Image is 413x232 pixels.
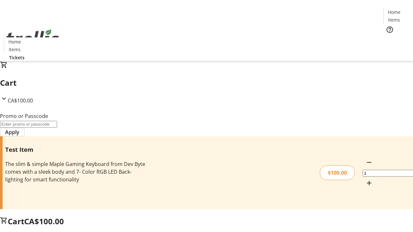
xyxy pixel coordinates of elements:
a: Tickets [4,54,30,61]
div: The slim & simple Maple Gaming Keyboard from Dev Byte comes with a sleek body and 7- Color RGB LE... [5,160,146,183]
a: Items [384,16,404,23]
a: Items [4,46,25,53]
img: Orient E2E Organization hvzJzFsg5a's Logo [4,22,61,54]
div: $100.00 [320,165,355,180]
h3: Test Item [5,145,146,154]
a: Home [4,38,25,45]
span: Home [388,9,400,15]
span: Tickets [388,37,404,44]
span: Tickets [9,54,25,61]
span: Apply [5,128,19,136]
button: Decrement by one [363,156,376,169]
a: Tickets [383,37,409,44]
span: Home [8,38,21,45]
span: CA$100.00 [8,97,33,104]
a: Home [384,9,404,15]
button: Increment by one [363,177,376,189]
button: Help [383,23,396,36]
span: Items [388,16,400,23]
span: Items [9,46,21,53]
span: CA$100.00 [24,216,64,227]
